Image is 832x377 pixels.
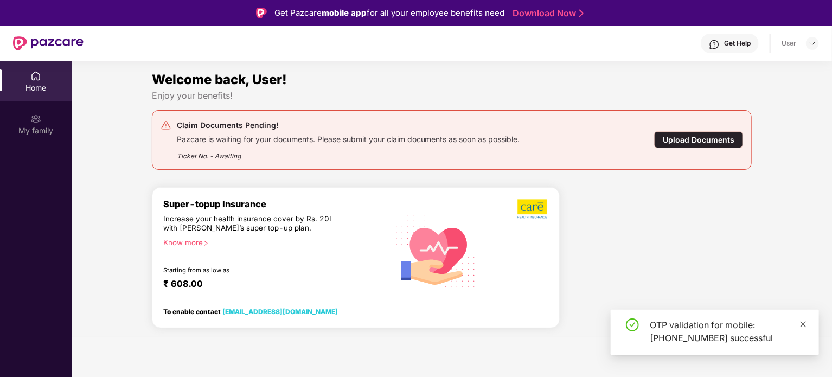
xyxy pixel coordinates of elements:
div: Starting from as low as [163,266,342,274]
div: Get Pazcare for all your employee benefits need [274,7,504,20]
img: svg+xml;base64,PHN2ZyBpZD0iSGVscC0zMngzMiIgeG1sbnM9Imh0dHA6Ly93d3cudzMub3JnLzIwMDAvc3ZnIiB3aWR0aD... [709,39,720,50]
div: Increase your health insurance cover by Rs. 20L with [PERSON_NAME]’s super top-up plan. [163,214,341,234]
div: Know more [163,238,381,246]
a: [EMAIL_ADDRESS][DOMAIN_NAME] [222,308,338,316]
div: User [782,39,796,48]
a: Download Now [513,8,580,19]
img: svg+xml;base64,PHN2ZyB3aWR0aD0iMjAiIGhlaWdodD0iMjAiIHZpZXdCb3g9IjAgMCAyMCAyMCIgZmlsbD0ibm9uZSIgeG... [30,113,41,124]
div: Pazcare is waiting for your documents. Please submit your claim documents as soon as possible. [177,132,520,144]
div: Claim Documents Pending! [177,119,520,132]
img: New Pazcare Logo [13,36,84,50]
img: Logo [256,8,267,18]
strong: mobile app [322,8,367,18]
span: check-circle [626,318,639,331]
img: Stroke [579,8,584,19]
div: Get Help [724,39,751,48]
span: Welcome back, User! [152,72,287,87]
div: Enjoy your benefits! [152,90,752,101]
div: Upload Documents [654,131,743,148]
img: svg+xml;base64,PHN2ZyBpZD0iRHJvcGRvd24tMzJ4MzIiIHhtbG5zPSJodHRwOi8vd3d3LnczLm9yZy8yMDAwL3N2ZyIgd2... [808,39,817,48]
div: To enable contact [163,308,338,315]
img: svg+xml;base64,PHN2ZyB4bWxucz0iaHR0cDovL3d3dy53My5vcmcvMjAwMC9zdmciIHdpZHRoPSIyNCIgaGVpZ2h0PSIyNC... [161,120,171,131]
img: svg+xml;base64,PHN2ZyB4bWxucz0iaHR0cDovL3d3dy53My5vcmcvMjAwMC9zdmciIHhtbG5zOnhsaW5rPSJodHRwOi8vd3... [388,201,484,299]
img: b5dec4f62d2307b9de63beb79f102df3.png [517,199,548,219]
div: ₹ 608.00 [163,278,377,291]
div: Super-topup Insurance [163,199,388,209]
div: Ticket No. - Awaiting [177,144,520,161]
div: OTP validation for mobile: [PHONE_NUMBER] successful [650,318,806,344]
span: right [203,240,209,246]
img: svg+xml;base64,PHN2ZyBpZD0iSG9tZSIgeG1sbnM9Imh0dHA6Ly93d3cudzMub3JnLzIwMDAvc3ZnIiB3aWR0aD0iMjAiIG... [30,71,41,81]
span: close [799,321,807,328]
